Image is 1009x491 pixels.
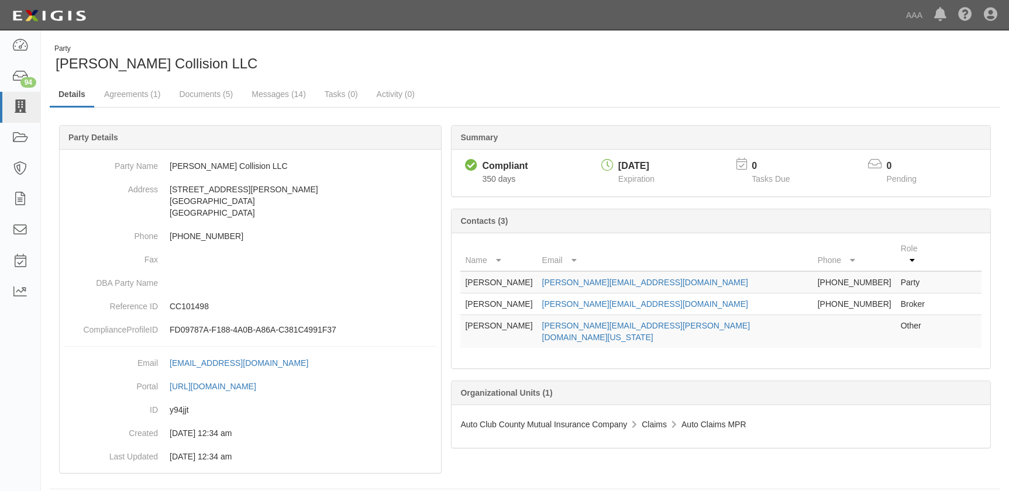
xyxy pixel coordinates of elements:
dd: 03/10/2023 12:34 am [64,445,436,468]
span: Expiration [618,174,655,184]
span: Auto Club County Mutual Insurance Company [460,420,627,429]
p: 0 [752,160,804,173]
p: FD09787A-F188-4A0B-A86A-C381C4991F37 [170,324,436,336]
dd: 03/10/2023 12:34 am [64,421,436,445]
dt: Phone [64,224,158,242]
div: [EMAIL_ADDRESS][DOMAIN_NAME] [170,357,308,369]
th: Email [538,238,813,271]
td: Other [896,315,935,348]
div: Compliant [482,160,528,173]
dt: Address [64,178,158,195]
span: Tasks Due [752,174,790,184]
b: Organizational Units (1) [460,388,552,397]
div: 94 [20,77,36,88]
dt: Fax [64,248,158,265]
th: Phone [813,238,896,271]
dd: [STREET_ADDRESS][PERSON_NAME] [GEOGRAPHIC_DATA] [GEOGRAPHIC_DATA] [64,178,436,224]
td: Broker [896,293,935,315]
dd: [PERSON_NAME] Collision LLC [64,154,436,178]
i: Help Center - Complianz [958,8,972,22]
a: AAA [900,4,928,27]
a: [PERSON_NAME][EMAIL_ADDRESS][DOMAIN_NAME] [542,299,748,309]
th: Name [460,238,537,271]
img: logo-5460c22ac91f19d4615b14bd174203de0afe785f0fc80cf4dbbc73dc1793850b.png [9,5,89,26]
span: Claims [642,420,667,429]
a: Activity (0) [368,82,423,106]
a: [PERSON_NAME][EMAIL_ADDRESS][PERSON_NAME][DOMAIN_NAME][US_STATE] [542,321,750,342]
dt: ID [64,398,158,416]
i: Compliant [465,160,477,172]
td: [PERSON_NAME] [460,293,537,315]
span: Since 10/30/2024 [482,174,515,184]
b: Party Details [68,133,118,142]
td: [PHONE_NUMBER] [813,293,896,315]
span: Auto Claims MPR [681,420,746,429]
p: 0 [887,160,931,173]
b: Contacts (3) [460,216,508,226]
a: [EMAIL_ADDRESS][DOMAIN_NAME] [170,358,321,368]
span: Pending [887,174,917,184]
td: Party [896,271,935,293]
b: Summary [460,133,498,142]
dt: ComplianceProfileID [64,318,158,336]
dt: Email [64,351,158,369]
dt: DBA Party Name [64,271,158,289]
dt: Portal [64,375,158,392]
a: Details [50,82,94,108]
dt: Party Name [64,154,158,172]
dt: Last Updated [64,445,158,462]
div: Party [54,44,257,54]
td: [PERSON_NAME] [460,271,537,293]
a: Agreements (1) [95,82,169,106]
a: [PERSON_NAME][EMAIL_ADDRESS][DOMAIN_NAME] [542,278,748,287]
td: [PERSON_NAME] [460,315,537,348]
dt: Created [64,421,158,439]
dd: y94jjt [64,398,436,421]
div: Milstead Collision LLC [50,44,516,74]
td: [PHONE_NUMBER] [813,271,896,293]
a: Messages (14) [243,82,315,106]
dt: Reference ID [64,295,158,312]
p: CC101498 [170,300,436,312]
a: Tasks (0) [316,82,367,106]
th: Role [896,238,935,271]
span: [PERSON_NAME] Collision LLC [56,56,257,71]
a: Documents (5) [170,82,242,106]
dd: [PHONE_NUMBER] [64,224,436,248]
div: [DATE] [618,160,655,173]
a: [URL][DOMAIN_NAME] [170,382,269,391]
